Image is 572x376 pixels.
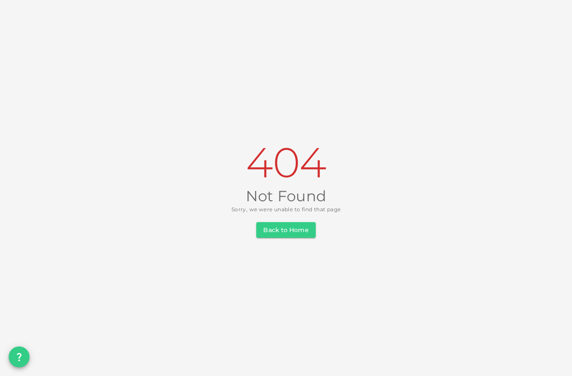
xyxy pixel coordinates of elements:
[9,346,30,367] button: question
[246,187,326,205] span: Not Found
[231,205,341,214] span: Sorry, we were unable to find that page
[256,222,315,238] button: Back to Home
[246,138,326,187] span: 404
